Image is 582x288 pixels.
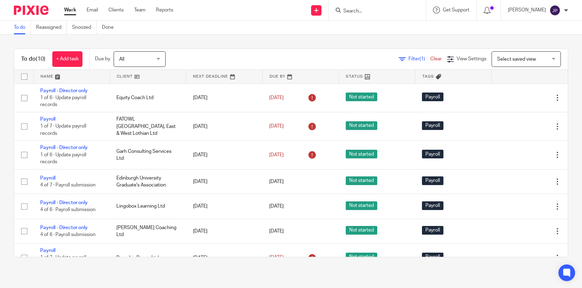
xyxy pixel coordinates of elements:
span: View Settings [457,56,486,61]
a: Team [134,7,145,14]
h1: To do [21,55,45,63]
span: Payroll [422,226,443,235]
a: Clients [108,7,124,14]
span: 1 of 6 · Update payroll records [40,95,86,107]
td: [DATE] [186,84,262,112]
img: Pixie [14,6,48,15]
span: Payroll [422,176,443,185]
span: Not started [346,201,377,210]
td: [DATE] [186,244,262,272]
a: Payroll [40,248,55,253]
a: Reports [156,7,173,14]
a: Payroll - Director only [40,200,88,205]
td: Lingobox Learning Ltd [109,194,186,219]
span: Payroll [422,201,443,210]
input: Search [343,8,405,15]
td: [DATE] [186,219,262,243]
span: Not started [346,93,377,101]
span: Tags [422,75,434,78]
span: Not started [346,226,377,235]
a: + Add task [52,51,82,67]
span: Get Support [443,8,469,12]
a: Clear [430,56,442,61]
span: (10) [36,56,45,62]
td: Garh Consulting Services Ltd [109,141,186,169]
span: Filter [408,56,430,61]
td: [PERSON_NAME] Coaching Ltd [109,219,186,243]
td: [DATE] [186,112,262,140]
img: svg%3E [549,5,561,16]
span: 1 of 7 · Update payroll records [40,124,86,136]
a: Payroll - Director only [40,88,88,93]
span: (1) [420,56,425,61]
span: [DATE] [269,152,284,157]
span: Not started [346,150,377,158]
span: 1 of 7 · Update payroll records [40,255,86,268]
span: [DATE] [269,255,284,260]
p: Due by [95,55,110,62]
span: Select saved view [497,57,536,62]
a: Payroll [40,176,55,181]
a: Email [87,7,98,14]
span: 1 of 6 · Update payroll records [40,152,86,165]
span: All [119,57,124,62]
span: [DATE] [269,204,284,209]
span: 4 of 6 · Payroll submission [40,208,96,212]
span: Payroll [422,121,443,130]
span: Not started [346,253,377,261]
span: [DATE] [269,229,284,234]
p: [PERSON_NAME] [508,7,546,14]
a: Reassigned [36,21,67,34]
td: Pumpkin Brown Ltd [109,244,186,272]
span: Not started [346,121,377,130]
td: [DATE] [186,169,262,194]
a: Work [64,7,76,14]
span: Payroll [422,150,443,158]
span: [DATE] [269,124,284,129]
a: To do [14,21,31,34]
span: 4 of 7 · Payroll submission [40,183,96,187]
a: Payroll - Director only [40,145,88,150]
span: [DATE] [269,179,284,184]
td: [DATE] [186,194,262,219]
span: 4 of 6 · Payroll submission [40,232,96,237]
span: Payroll [422,93,443,101]
a: Done [102,21,119,34]
a: Snoozed [72,21,97,34]
a: Payroll - Director only [40,225,88,230]
td: [DATE] [186,141,262,169]
span: [DATE] [269,95,284,100]
a: Payroll [40,117,55,122]
td: Equity Coach Ltd [109,84,186,112]
span: Not started [346,176,377,185]
td: Edinburgh University Graduate's Association [109,169,186,194]
span: Payroll [422,253,443,261]
td: FATOWL [GEOGRAPHIC_DATA], East & West Lothian Ltd [109,112,186,140]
